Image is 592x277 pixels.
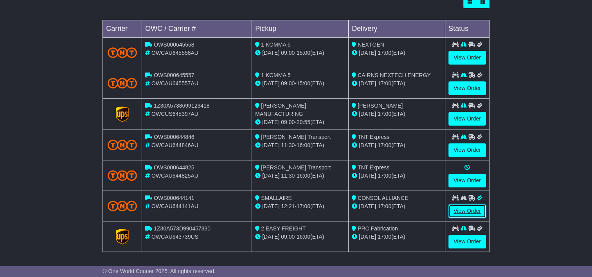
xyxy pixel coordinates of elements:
[281,142,295,148] span: 11:30
[151,80,198,86] span: OWCAU645557AU
[154,164,194,171] span: OWS000644825
[352,141,442,149] div: (ETA)
[281,203,295,209] span: 12:21
[349,20,445,38] td: Delivery
[358,195,408,201] span: CONSOL ALLIANCE
[262,203,279,209] span: [DATE]
[255,233,345,241] div: - (ETA)
[448,143,486,157] a: View Order
[261,41,290,48] span: 1 KOMMA 5
[262,80,279,86] span: [DATE]
[448,51,486,65] a: View Order
[358,72,431,78] span: CAIRNS NEXTECH ENERGY
[352,49,442,57] div: (ETA)
[154,103,209,109] span: 1Z30A5738699123418
[255,202,345,210] div: - (ETA)
[262,50,279,56] span: [DATE]
[108,170,137,181] img: TNT_Domestic.png
[116,106,129,122] img: GetCarrierServiceLogo
[255,103,306,117] span: [PERSON_NAME] MANUFACTURING
[261,72,290,78] span: 1 KOMMA 5
[154,134,194,140] span: OWS000644846
[352,172,442,180] div: (ETA)
[297,142,310,148] span: 16:00
[261,225,306,232] span: 2 EASY FREIGHT
[359,50,376,56] span: [DATE]
[378,111,391,117] span: 17:00
[378,203,391,209] span: 17:00
[448,81,486,95] a: View Order
[297,50,310,56] span: 15:00
[359,173,376,179] span: [DATE]
[297,80,310,86] span: 15:00
[108,78,137,88] img: TNT_Domestic.png
[358,225,398,232] span: PRC Fabrication
[116,229,129,245] img: GetCarrierServiceLogo
[297,203,310,209] span: 17:00
[281,119,295,125] span: 09:00
[255,118,345,126] div: - (ETA)
[262,142,279,148] span: [DATE]
[261,134,331,140] span: [PERSON_NAME] Transport
[297,234,310,240] span: 16:00
[359,142,376,148] span: [DATE]
[281,173,295,179] span: 11:30
[142,20,252,38] td: OWC / Carrier #
[445,20,489,38] td: Status
[154,41,194,48] span: OWS000645558
[281,234,295,240] span: 09:00
[448,204,486,218] a: View Order
[378,173,391,179] span: 17:00
[358,164,389,171] span: TNT Express
[281,80,295,86] span: 09:00
[358,41,384,48] span: NEXTGEN
[358,103,403,109] span: [PERSON_NAME]
[255,79,345,88] div: - (ETA)
[352,110,442,118] div: (ETA)
[448,112,486,126] a: View Order
[448,174,486,187] a: View Order
[378,234,391,240] span: 17:00
[359,203,376,209] span: [DATE]
[108,201,137,211] img: TNT_Domestic.png
[108,140,137,150] img: TNT_Domestic.png
[151,173,198,179] span: OWCAU644825AU
[359,80,376,86] span: [DATE]
[151,142,198,148] span: OWCAU644846AU
[358,134,389,140] span: TNT Express
[359,234,376,240] span: [DATE]
[154,195,194,201] span: OWS000644141
[262,234,279,240] span: [DATE]
[281,50,295,56] span: 09:00
[103,268,216,274] span: © One World Courier 2025. All rights reserved.
[359,111,376,117] span: [DATE]
[448,235,486,248] a: View Order
[261,164,331,171] span: [PERSON_NAME] Transport
[378,80,391,86] span: 17:00
[151,50,198,56] span: OWCAU645558AU
[297,119,310,125] span: 20:55
[352,79,442,88] div: (ETA)
[255,172,345,180] div: - (ETA)
[103,20,142,38] td: Carrier
[352,202,442,210] div: (ETA)
[378,50,391,56] span: 17:00
[262,173,279,179] span: [DATE]
[252,20,349,38] td: Pickup
[154,225,211,232] span: 1Z30A573D990457330
[154,72,194,78] span: OWS000645557
[261,195,292,201] span: SMALLAIRE
[151,234,198,240] span: OWCAU643739US
[297,173,310,179] span: 16:00
[352,233,442,241] div: (ETA)
[108,47,137,58] img: TNT_Domestic.png
[151,203,198,209] span: OWCAU644141AU
[255,141,345,149] div: - (ETA)
[151,111,198,117] span: OWCUS645397AU
[262,119,279,125] span: [DATE]
[255,49,345,57] div: - (ETA)
[378,142,391,148] span: 17:00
